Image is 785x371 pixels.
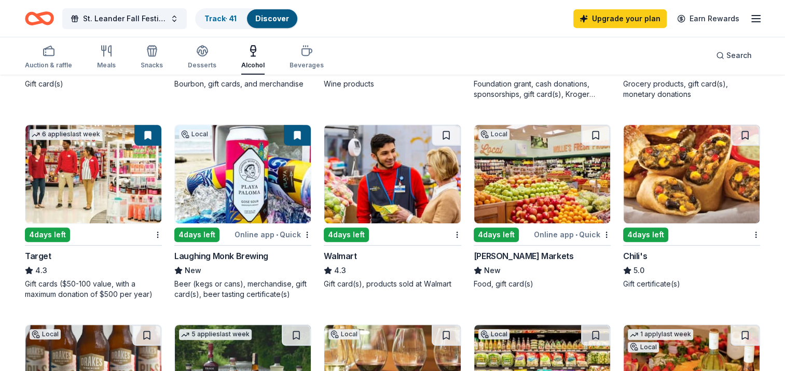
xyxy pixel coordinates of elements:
div: 4 days left [623,227,668,242]
a: Upgrade your plan [573,9,667,28]
div: [PERSON_NAME] Markets [474,250,574,262]
span: St. Leander Fall Festival [83,12,166,25]
div: Laughing Monk Brewing [174,250,268,262]
img: Image for Walmart [324,125,460,223]
img: Image for Laughing Monk Brewing [175,125,311,223]
button: Auction & raffle [25,40,72,75]
img: Image for Chili's [624,125,760,223]
div: 4 days left [474,227,519,242]
div: Online app Quick [235,228,311,241]
a: Image for Target6 applieslast week4days leftTarget4.3Gift cards ($50-100 value, with a maximum do... [25,124,162,299]
div: Auction & raffle [25,61,72,69]
span: • [575,231,577,239]
a: Home [25,6,54,31]
button: Track· 41Discover [195,8,298,29]
div: Foundation grant, cash donations, sponsorships, gift card(s), Kroger products [474,79,611,99]
div: 4 days left [25,227,70,242]
span: 4.3 [334,264,346,277]
div: Walmart [324,250,356,262]
div: Gift card(s), products sold at Walmart [324,279,461,289]
img: Image for Mollie Stone's Markets [474,125,610,223]
div: Local [478,129,509,139]
div: Wine products [324,79,461,89]
a: Image for Chili's4days leftChili's5.0Gift certificate(s) [623,124,760,289]
a: Discover [255,14,289,23]
div: 6 applies last week [30,129,102,140]
span: New [484,264,501,277]
div: Gift card(s) [25,79,162,89]
button: Meals [97,40,116,75]
button: Search [708,45,760,66]
div: Desserts [188,61,216,69]
a: Track· 41 [204,14,237,23]
div: Beer (kegs or cans), merchandise, gift card(s), beer tasting certificate(s) [174,279,311,299]
div: Local [478,329,509,339]
span: Search [726,49,752,62]
span: 4.3 [35,264,47,277]
button: Beverages [290,40,324,75]
div: Target [25,250,51,262]
div: Local [179,129,210,139]
button: Desserts [188,40,216,75]
div: Grocery products, gift card(s), monetary donations [623,79,760,99]
div: Gift cards ($50-100 value, with a maximum donation of $500 per year) [25,279,162,299]
span: • [276,231,278,239]
a: Image for Mollie Stone's MarketsLocal4days leftOnline app•Quick[PERSON_NAME] MarketsNewFood, gift... [474,124,611,289]
a: Image for Walmart4days leftWalmart4.3Gift card(s), products sold at Walmart [324,124,461,289]
div: Bourbon, gift cards, and merchandise [174,79,311,89]
div: 4 days left [324,227,369,242]
div: Online app Quick [534,228,611,241]
div: Gift certificate(s) [623,279,760,289]
span: 5.0 [633,264,644,277]
div: 4 days left [174,227,219,242]
div: Meals [97,61,116,69]
span: New [185,264,201,277]
div: Snacks [141,61,163,69]
div: Local [328,329,360,339]
button: St. Leander Fall Festival [62,8,187,29]
div: Local [30,329,61,339]
div: Beverages [290,61,324,69]
div: Local [628,342,659,352]
div: 5 applies last week [179,329,252,340]
img: Image for Target [25,125,161,223]
a: Image for Laughing Monk BrewingLocal4days leftOnline app•QuickLaughing Monk BrewingNewBeer (kegs ... [174,124,311,299]
button: Alcohol [241,40,265,75]
div: Food, gift card(s) [474,279,611,289]
div: Alcohol [241,61,265,69]
div: Chili's [623,250,647,262]
div: 1 apply last week [628,329,693,340]
a: Earn Rewards [671,9,746,28]
button: Snacks [141,40,163,75]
